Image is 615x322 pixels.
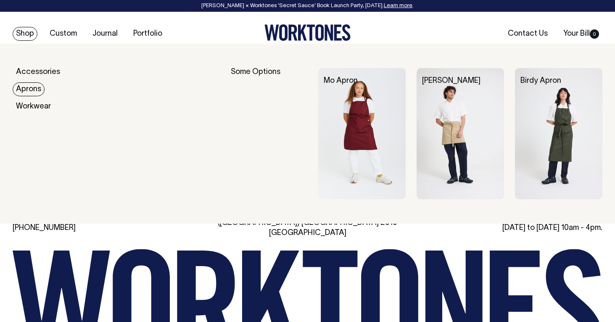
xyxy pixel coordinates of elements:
div: Some Options [231,68,307,199]
a: Your Bill0 [560,27,602,41]
a: Mo Apron [324,77,358,84]
a: [PHONE_NUMBER] [13,224,76,232]
a: Contact Us [504,27,551,41]
img: Mo Apron [318,68,406,199]
a: Aprons [13,82,45,96]
div: [PERSON_NAME] × Worktones ‘Secret Sauce’ Book Launch Party, [DATE]. . [8,3,607,9]
img: Birdy Apron [515,68,602,199]
a: Portfolio [130,27,166,41]
a: Workwear [13,100,54,113]
a: Shop [13,27,37,41]
img: Bobby Apron [417,68,504,199]
a: Custom [46,27,80,41]
a: Journal [89,27,121,41]
a: Learn more [384,3,412,8]
a: Accessories [13,65,63,79]
span: 0 [590,29,599,39]
a: [PERSON_NAME] [422,77,480,84]
a: Birdy Apron [520,77,561,84]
